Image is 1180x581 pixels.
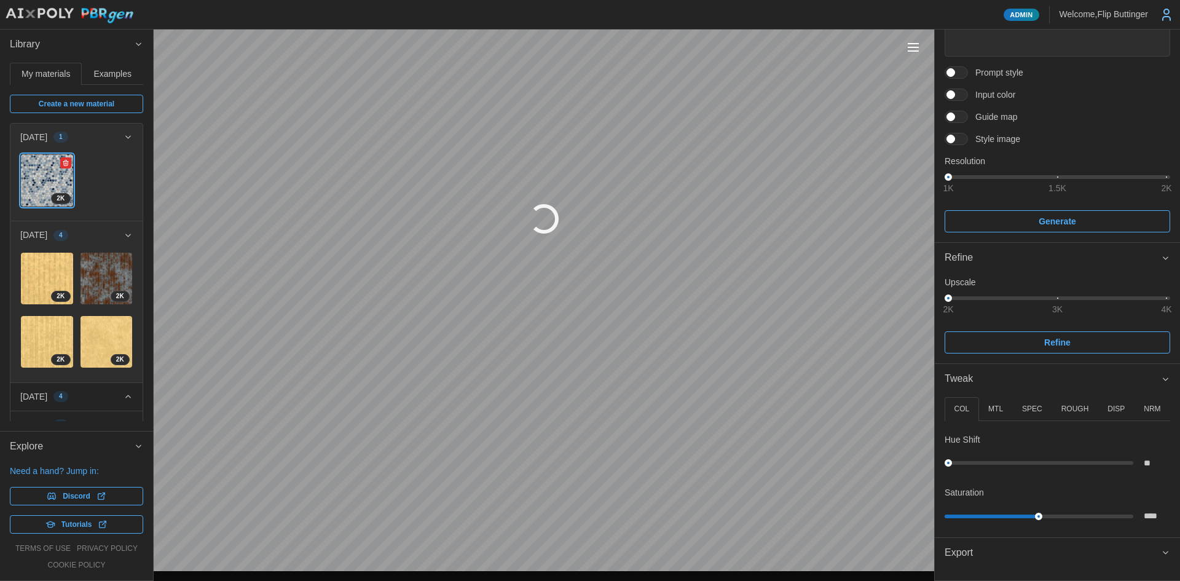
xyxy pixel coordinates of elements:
[945,433,980,446] p: Hue Shift
[935,567,1180,580] div: Export
[1060,8,1148,20] p: Welcome, Flip Buttinger
[57,291,65,301] span: 2 K
[968,89,1015,101] span: Input color
[935,538,1180,568] button: Export
[116,291,124,301] span: 2 K
[22,69,70,78] span: My materials
[20,154,74,207] a: s3jHPiDeuH9SE9JBlbFB2K
[10,383,143,410] button: [DATE]4
[988,404,1003,414] p: MTL
[20,315,74,369] a: cRLZAnr73HPIgpIbrsR32K
[57,355,65,365] span: 2 K
[59,392,63,401] span: 4
[20,229,47,241] p: [DATE]
[935,394,1180,537] div: Tweak
[81,316,133,368] img: rhmqc5jS1Gmov9I8JA0u
[1107,404,1125,414] p: DISP
[59,231,63,240] span: 4
[954,404,969,414] p: COL
[1061,404,1089,414] p: ROUGH
[945,538,1161,568] span: Export
[1044,332,1071,353] span: Refine
[1010,9,1032,20] span: Admin
[945,364,1161,394] span: Tweak
[21,316,73,368] img: cRLZAnr73HPIgpIbrsR3
[10,465,143,477] p: Need a hand? Jump in:
[10,432,134,462] span: Explore
[968,111,1017,123] span: Guide map
[10,124,143,151] button: [DATE]1
[20,419,47,431] p: [DATE]
[81,253,133,305] img: uQwpnqx6a3xPjSm3cK7f
[47,560,105,571] a: cookie policy
[968,66,1023,79] span: Prompt style
[10,30,134,60] span: Library
[968,133,1020,145] span: Style image
[935,273,1180,363] div: Refine
[59,132,63,142] span: 1
[116,355,124,365] span: 2 K
[905,39,922,56] button: Toggle viewport controls
[20,390,47,403] p: [DATE]
[5,7,134,24] img: AIxPoly PBRgen
[61,516,92,533] span: Tutorials
[945,250,1161,266] div: Refine
[10,221,143,248] button: [DATE]4
[20,131,47,143] p: [DATE]
[1039,211,1076,232] span: Generate
[39,95,114,113] span: Create a new material
[10,411,143,438] button: [DATE]1
[945,486,984,499] p: Saturation
[945,276,1170,288] p: Upscale
[80,252,133,306] a: uQwpnqx6a3xPjSm3cK7f2K
[10,249,143,383] div: [DATE]4
[1144,404,1160,414] p: NRM
[1022,404,1042,414] p: SPEC
[21,154,73,207] img: s3jHPiDeuH9SE9JBlbFB
[10,487,143,505] a: Discord
[59,420,63,430] span: 1
[945,331,1170,354] button: Refine
[63,488,90,505] span: Discord
[935,364,1180,394] button: Tweak
[945,210,1170,232] button: Generate
[20,252,74,306] a: VVWLZgr5qOukYwjgPgXT2K
[10,515,143,534] a: Tutorials
[21,253,73,305] img: VVWLZgr5qOukYwjgPgXT
[80,315,133,369] a: rhmqc5jS1Gmov9I8JA0u2K
[15,543,71,554] a: terms of use
[945,155,1170,167] p: Resolution
[10,95,143,113] a: Create a new material
[77,543,138,554] a: privacy policy
[10,151,143,221] div: [DATE]1
[94,69,132,78] span: Examples
[935,243,1180,273] button: Refine
[57,194,65,204] span: 2 K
